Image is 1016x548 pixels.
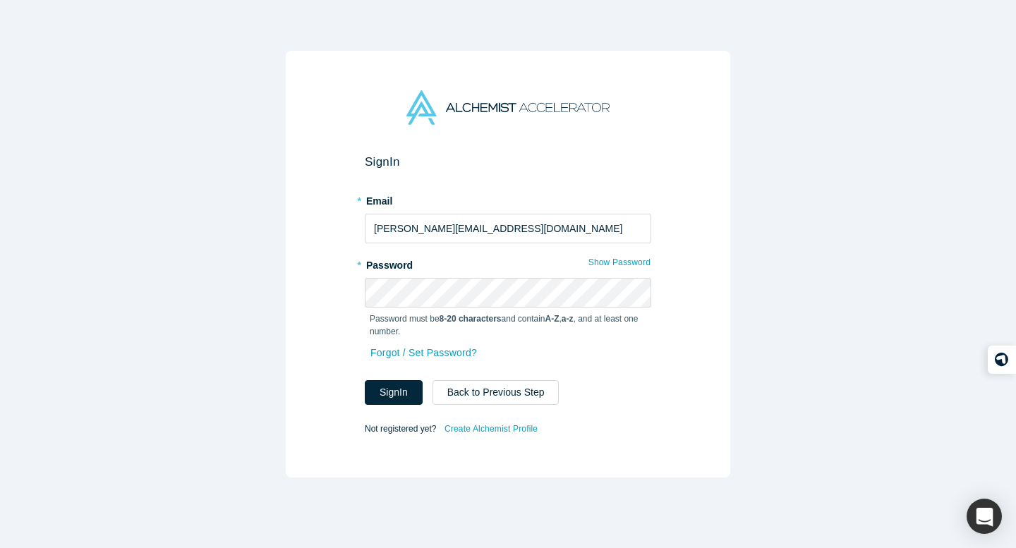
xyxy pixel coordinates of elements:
[365,189,651,209] label: Email
[370,312,646,338] p: Password must be and contain , , and at least one number.
[444,420,538,438] a: Create Alchemist Profile
[562,314,574,324] strong: a-z
[433,380,560,405] button: Back to Previous Step
[545,314,560,324] strong: A-Z
[440,314,502,324] strong: 8-20 characters
[370,341,478,365] a: Forgot / Set Password?
[588,253,651,272] button: Show Password
[365,380,423,405] button: SignIn
[365,424,436,434] span: Not registered yet?
[365,154,651,169] h2: Sign In
[365,253,651,273] label: Password
[406,90,610,125] img: Alchemist Accelerator Logo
